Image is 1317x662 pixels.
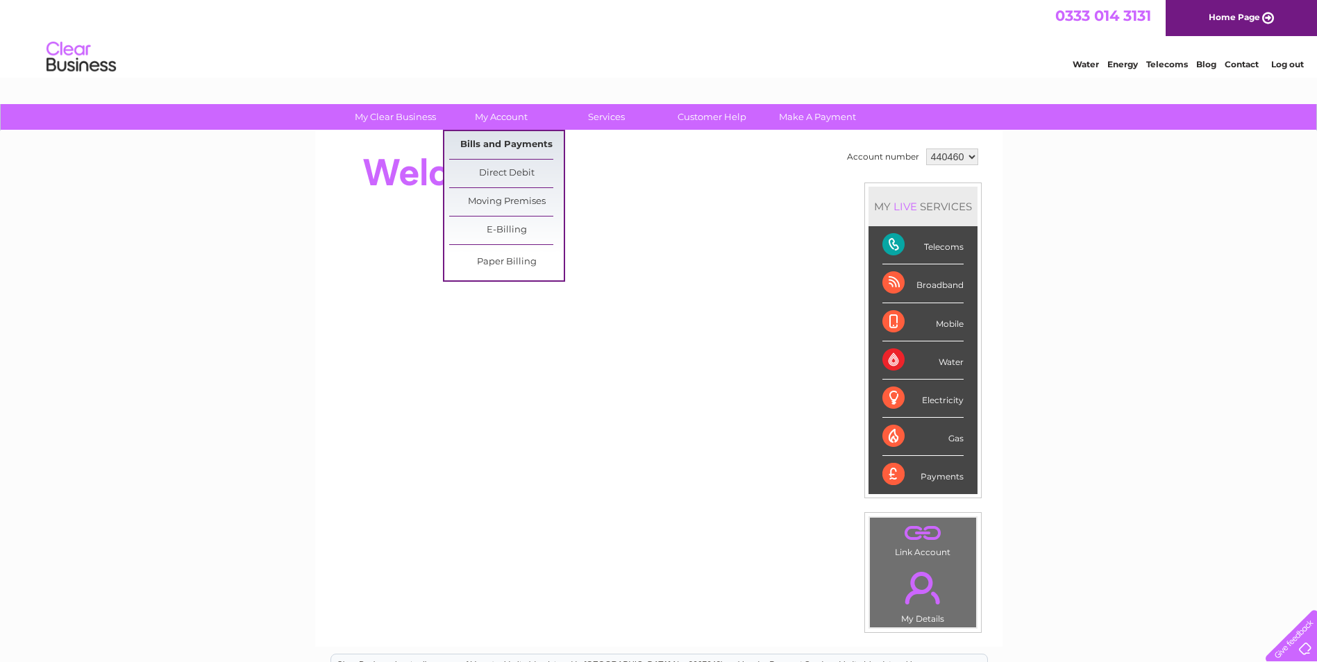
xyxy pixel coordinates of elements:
[873,563,973,612] a: .
[1271,59,1304,69] a: Log out
[449,248,564,276] a: Paper Billing
[869,517,977,561] td: Link Account
[1225,59,1259,69] a: Contact
[891,200,920,213] div: LIVE
[882,418,964,456] div: Gas
[873,521,973,545] a: .
[882,380,964,418] div: Electricity
[869,560,977,628] td: My Details
[655,104,769,130] a: Customer Help
[844,145,923,169] td: Account number
[882,456,964,493] div: Payments
[1107,59,1138,69] a: Energy
[882,226,964,264] div: Telecoms
[449,188,564,216] a: Moving Premises
[1196,59,1216,69] a: Blog
[549,104,664,130] a: Services
[449,131,564,159] a: Bills and Payments
[46,36,117,78] img: logo.png
[449,160,564,187] a: Direct Debit
[882,303,964,341] div: Mobile
[449,217,564,244] a: E-Billing
[331,8,987,67] div: Clear Business is a trading name of Verastar Limited (registered in [GEOGRAPHIC_DATA] No. 3667643...
[338,104,453,130] a: My Clear Business
[869,187,978,226] div: MY SERVICES
[1055,7,1151,24] a: 0333 014 3131
[760,104,875,130] a: Make A Payment
[444,104,558,130] a: My Account
[1146,59,1188,69] a: Telecoms
[882,341,964,380] div: Water
[882,264,964,303] div: Broadband
[1073,59,1099,69] a: Water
